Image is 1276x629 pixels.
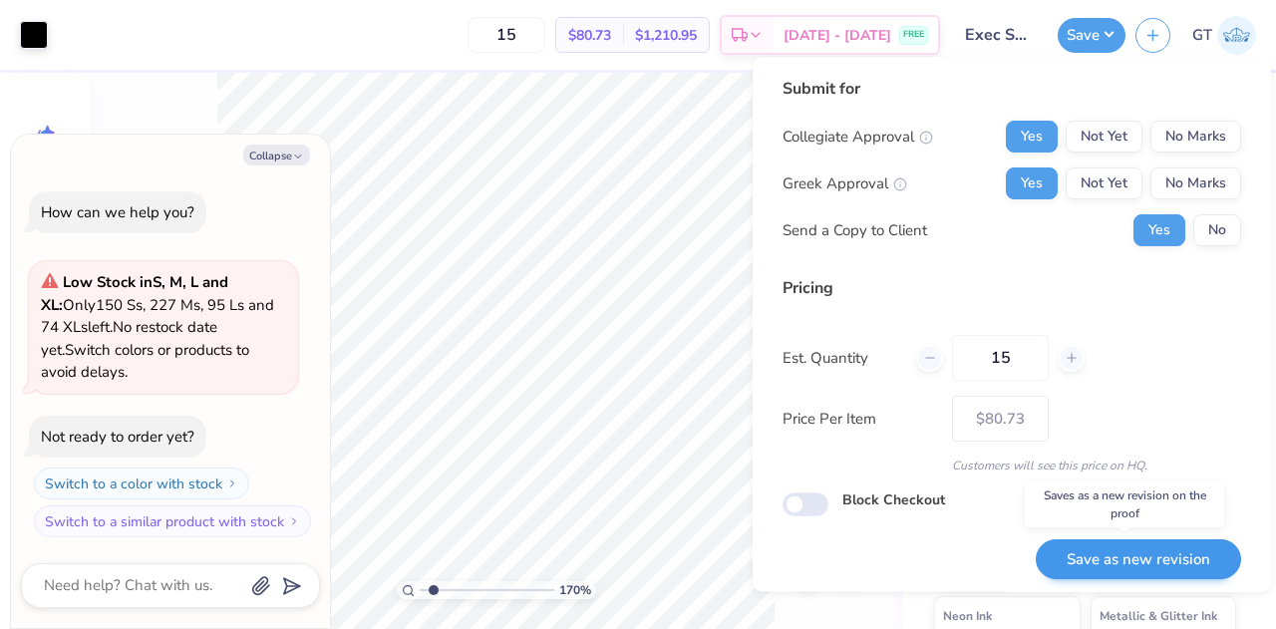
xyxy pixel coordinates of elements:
[783,408,937,431] label: Price Per Item
[943,605,992,626] span: Neon Ink
[1193,214,1241,246] button: No
[226,477,238,489] img: Switch to a color with stock
[41,272,274,382] span: Only 150 Ss, 227 Ms, 95 Ls and 74 XLs left. Switch colors or products to avoid delays.
[783,77,1241,101] div: Submit for
[952,335,1049,381] input: – –
[559,581,591,599] span: 170 %
[1066,167,1142,199] button: Not Yet
[41,272,228,315] strong: Low Stock in S, M, L and XL :
[903,28,924,42] span: FREE
[568,25,611,46] span: $80.73
[1058,18,1125,53] button: Save
[41,202,194,222] div: How can we help you?
[1025,481,1224,527] div: Saves as a new revision on the proof
[243,145,310,165] button: Collapse
[783,276,1241,300] div: Pricing
[784,25,891,46] span: [DATE] - [DATE]
[1150,167,1241,199] button: No Marks
[842,489,945,510] label: Block Checkout
[41,427,194,447] div: Not ready to order yet?
[1192,16,1256,55] a: GT
[34,505,311,537] button: Switch to a similar product with stock
[1150,121,1241,153] button: No Marks
[1006,121,1058,153] button: Yes
[1133,214,1185,246] button: Yes
[783,172,907,195] div: Greek Approval
[635,25,697,46] span: $1,210.95
[41,317,217,360] span: No restock date yet.
[34,468,249,499] button: Switch to a color with stock
[468,17,545,53] input: – –
[1100,605,1217,626] span: Metallic & Glitter Ink
[783,126,933,149] div: Collegiate Approval
[950,15,1048,55] input: Untitled Design
[783,347,901,370] label: Est. Quantity
[288,515,300,527] img: Switch to a similar product with stock
[1066,121,1142,153] button: Not Yet
[1192,24,1212,47] span: GT
[783,457,1241,474] div: Customers will see this price on HQ.
[1217,16,1256,55] img: Gayathree Thangaraj
[1036,539,1241,580] button: Save as new revision
[783,219,927,242] div: Send a Copy to Client
[1006,167,1058,199] button: Yes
